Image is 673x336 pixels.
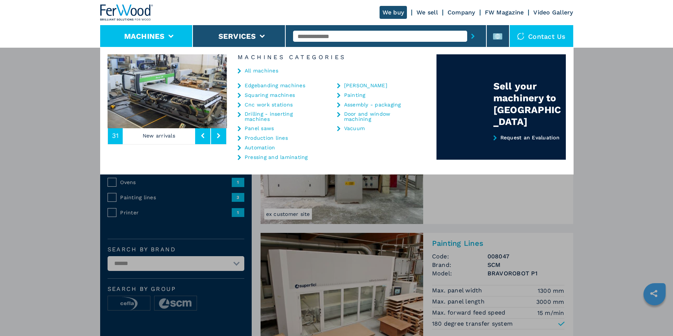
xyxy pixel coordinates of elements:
a: Drilling - inserting machines [245,111,319,122]
a: Squaring machines [245,92,295,98]
a: Pressing and laminating [245,155,308,160]
a: Production lines [245,135,288,140]
img: Ferwood [100,4,153,21]
a: Company [448,9,475,16]
img: image [227,54,346,128]
button: Services [218,32,256,41]
a: FW Magazine [485,9,524,16]
a: Panel saws [245,126,274,131]
a: Vacuum [344,126,365,131]
a: We buy [380,6,407,19]
span: 31 [112,132,119,139]
img: Contact us [517,33,524,40]
a: Painting [344,92,366,98]
a: Door and window machining [344,111,418,122]
div: Contact us [510,25,573,47]
h6: Machines Categories [227,54,436,60]
a: Automation [245,145,275,150]
a: Cnc work stations [245,102,293,107]
a: Assembly - packaging [344,102,401,107]
p: New arrivals [123,127,195,144]
div: Sell your machinery to [GEOGRAPHIC_DATA] [493,80,566,128]
a: [PERSON_NAME] [344,83,387,88]
button: submit-button [467,28,479,45]
a: Video Gallery [533,9,573,16]
img: image [108,54,227,128]
button: Machines [124,32,165,41]
a: All machines [245,68,278,73]
a: Request an Evaluation [436,135,566,160]
a: Edgebanding machines [245,83,305,88]
a: We sell [417,9,438,16]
